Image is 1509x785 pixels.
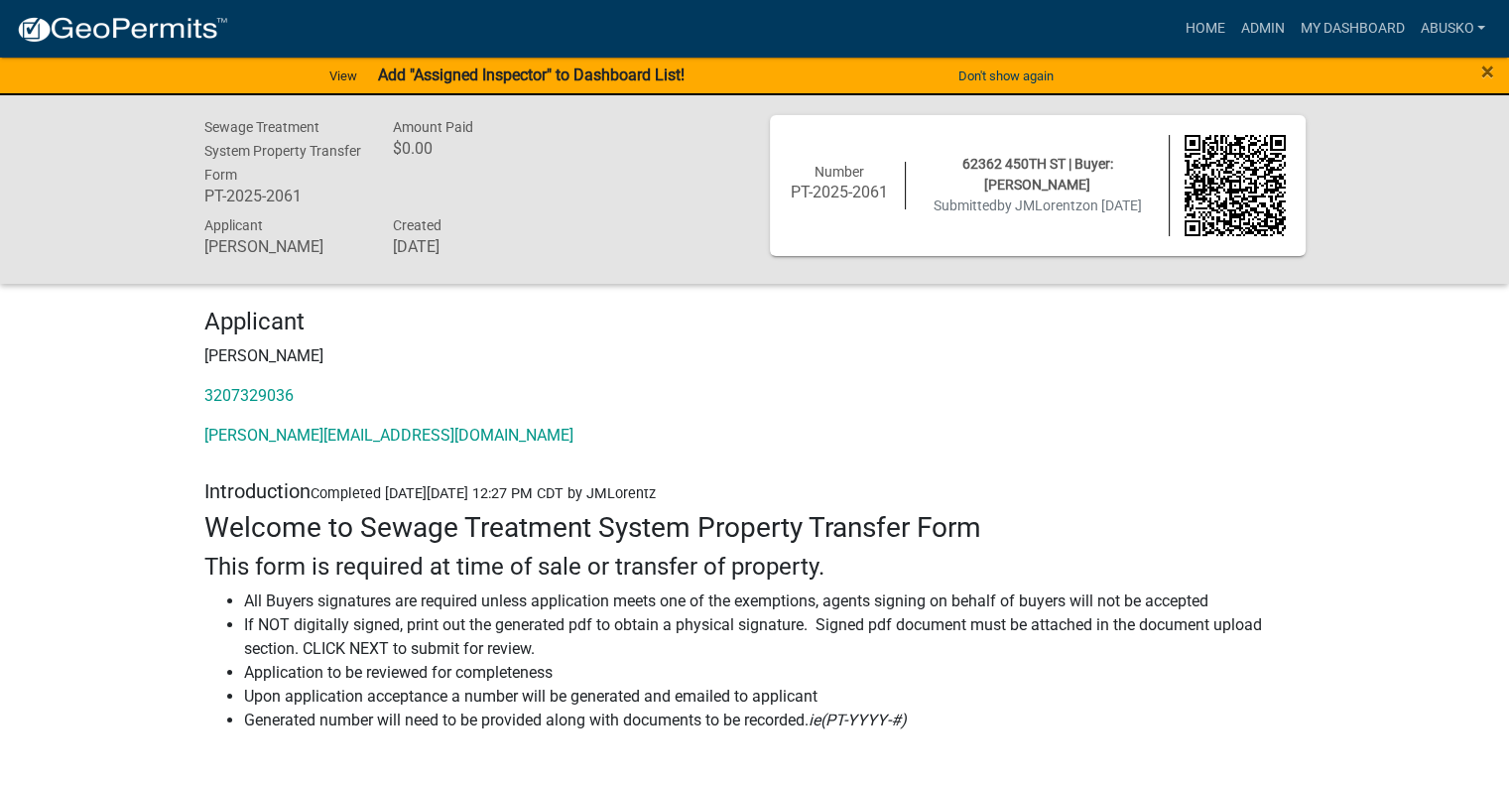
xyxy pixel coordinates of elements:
[1177,10,1232,48] a: Home
[809,711,907,729] i: ie(PT-YYYY-#)
[204,187,363,205] h6: PT-2025-2061
[204,553,1306,582] h4: This form is required at time of sale or transfer of property.
[815,164,864,180] span: Number
[204,308,1306,336] h4: Applicant
[244,709,1306,732] li: Generated number will need to be provided along with documents to be recorded.
[790,183,891,201] h6: PT-2025-2061
[962,156,1113,193] span: 62362 450TH ST | Buyer: [PERSON_NAME]
[321,60,365,92] a: View
[204,386,294,405] a: 3207329036
[950,60,1062,92] button: Don't show again
[1185,135,1286,236] img: QR code
[1292,10,1412,48] a: My Dashboard
[204,511,1306,545] h3: Welcome to Sewage Treatment System Property Transfer Form
[311,485,656,502] span: Completed [DATE][DATE] 12:27 PM CDT by JMLorentz
[244,589,1306,613] li: All Buyers signatures are required unless application meets one of the exemptions, agents signing...
[377,65,684,84] strong: Add "Assigned Inspector" to Dashboard List!
[244,613,1306,661] li: If NOT digitally signed, print out the generated pdf to obtain a physical signature. Signed pdf d...
[1481,60,1494,83] button: Close
[392,139,551,158] h6: $0.00
[204,344,1306,368] p: [PERSON_NAME]
[204,426,573,445] a: [PERSON_NAME][EMAIL_ADDRESS][DOMAIN_NAME]
[934,197,1142,213] span: Submitted on [DATE]
[204,119,361,183] span: Sewage Treatment System Property Transfer Form
[392,119,472,135] span: Amount Paid
[392,237,551,256] h6: [DATE]
[1481,58,1494,85] span: ×
[244,685,1306,709] li: Upon application acceptance a number will be generated and emailed to applicant
[392,217,440,233] span: Created
[244,661,1306,685] li: Application to be reviewed for completeness
[204,237,363,256] h6: [PERSON_NAME]
[997,197,1082,213] span: by JMLorentz
[204,217,263,233] span: Applicant
[1232,10,1292,48] a: Admin
[1412,10,1493,48] a: abusko
[204,479,1306,503] h5: Introduction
